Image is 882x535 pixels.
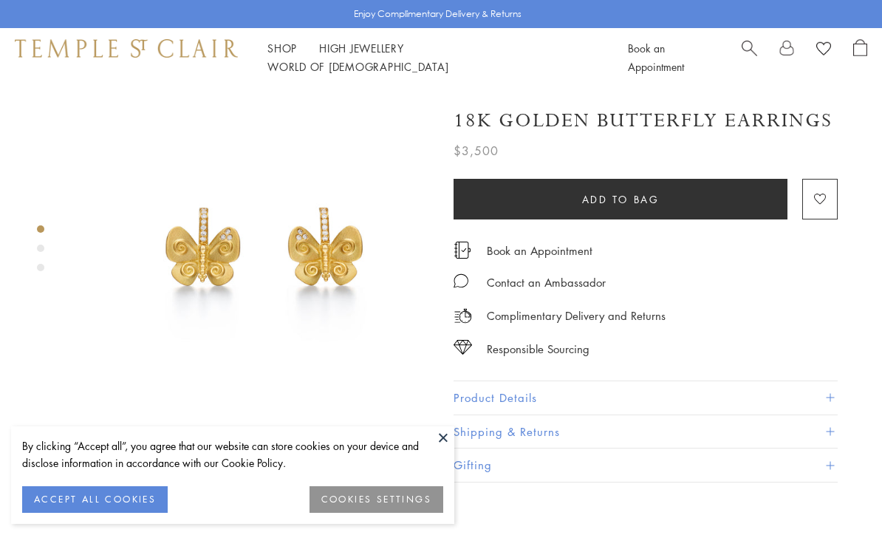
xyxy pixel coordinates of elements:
img: icon_sourcing.svg [454,340,472,355]
button: Shipping & Returns [454,415,838,449]
iframe: Gorgias live chat messenger [808,466,867,520]
a: High JewelleryHigh Jewellery [319,41,404,55]
a: World of [DEMOGRAPHIC_DATA]World of [DEMOGRAPHIC_DATA] [267,59,448,74]
a: ShopShop [267,41,297,55]
div: Contact an Ambassador [487,273,606,292]
a: Book an Appointment [628,41,684,74]
a: Search [742,39,757,76]
button: Add to bag [454,179,787,219]
button: Gifting [454,449,838,482]
img: icon_appointment.svg [454,242,471,259]
button: COOKIES SETTINGS [310,486,443,513]
button: ACCEPT ALL COOKIES [22,486,168,513]
div: By clicking “Accept all”, you agree that our website can store cookies on your device and disclos... [22,437,443,471]
a: View Wishlist [816,39,831,61]
span: Add to bag [582,191,660,208]
p: Complimentary Delivery and Returns [487,307,666,325]
nav: Main navigation [267,39,595,76]
img: MessageIcon-01_2.svg [454,273,468,288]
a: Open Shopping Bag [853,39,867,76]
img: icon_delivery.svg [454,307,472,325]
button: Product Details [454,381,838,415]
span: $3,500 [454,141,499,160]
div: Product gallery navigation [37,222,44,283]
h1: 18K Golden Butterfly Earrings [454,108,833,134]
div: Responsible Sourcing [487,340,589,358]
img: 18K Golden Butterfly Earrings [96,87,431,423]
a: Book an Appointment [487,242,592,259]
p: Enjoy Complimentary Delivery & Returns [354,7,522,21]
img: Temple St. Clair [15,39,238,57]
